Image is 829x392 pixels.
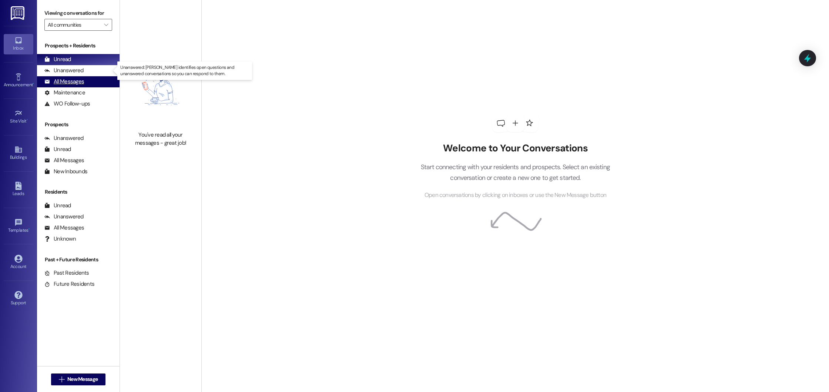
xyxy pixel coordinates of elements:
[4,289,33,309] a: Support
[409,162,621,183] p: Start connecting with your residents and prospects. Select an existing conversation or create a n...
[44,89,85,97] div: Maintenance
[48,19,100,31] input: All communities
[44,145,71,153] div: Unread
[37,121,120,128] div: Prospects
[51,373,106,385] button: New Message
[4,107,33,127] a: Site Visit •
[104,22,108,28] i: 
[44,213,84,221] div: Unanswered
[33,81,34,86] span: •
[409,143,621,154] h2: Welcome to Your Conversations
[44,134,84,142] div: Unanswered
[27,117,28,123] span: •
[4,34,33,54] a: Inbox
[37,256,120,264] div: Past + Future Residents
[28,227,30,232] span: •
[44,78,84,86] div: All Messages
[44,7,112,19] label: Viewing conversations for
[4,252,33,272] a: Account
[128,131,193,147] div: You've read all your messages - great job!
[44,56,71,63] div: Unread
[44,224,84,232] div: All Messages
[37,188,120,196] div: Residents
[67,375,98,383] span: New Message
[44,168,87,175] div: New Inbounds
[424,191,606,200] span: Open conversations by clicking on inboxes or use the New Message button
[44,157,84,164] div: All Messages
[11,6,26,20] img: ResiDesk Logo
[37,42,120,50] div: Prospects + Residents
[44,269,89,277] div: Past Residents
[44,235,76,243] div: Unknown
[4,216,33,236] a: Templates •
[44,280,94,288] div: Future Residents
[4,180,33,200] a: Leads
[44,100,90,108] div: WO Follow-ups
[120,64,249,77] p: Unanswered: [PERSON_NAME] identifies open questions and unanswered conversations so you can respo...
[59,376,64,382] i: 
[128,49,193,127] img: empty-state
[4,143,33,163] a: Buildings
[44,202,71,210] div: Unread
[44,67,84,74] div: Unanswered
